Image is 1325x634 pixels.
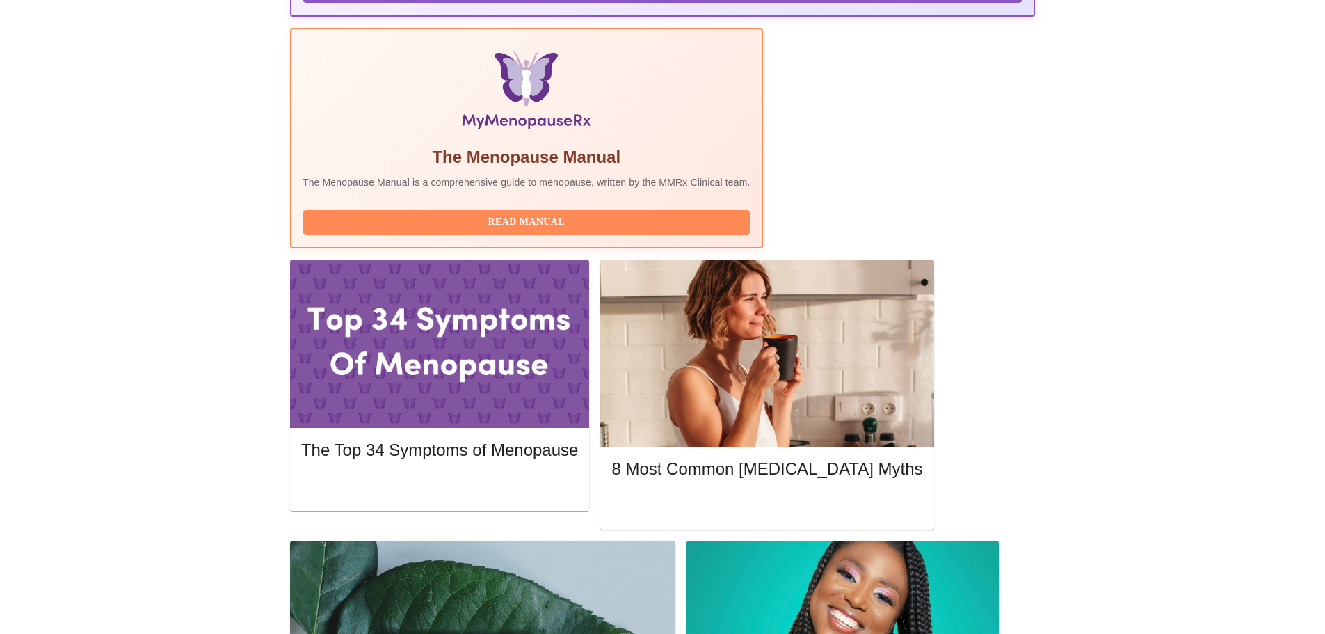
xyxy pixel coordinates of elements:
[303,215,754,227] a: Read Manual
[303,175,750,189] p: The Menopause Manual is a comprehensive guide to menopause, written by the MMRx Clinical team.
[315,477,564,495] span: Read More
[611,493,922,518] button: Read More
[301,439,578,461] h5: The Top 34 Symptoms of Menopause
[303,210,750,235] button: Read Manual
[301,479,581,491] a: Read More
[316,214,737,231] span: Read Manual
[625,497,908,514] span: Read More
[301,474,578,498] button: Read More
[611,458,922,480] h5: 8 Most Common [MEDICAL_DATA] Myths
[303,146,750,168] h5: The Menopause Manual
[611,498,926,510] a: Read More
[374,51,679,135] img: Menopause Manual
